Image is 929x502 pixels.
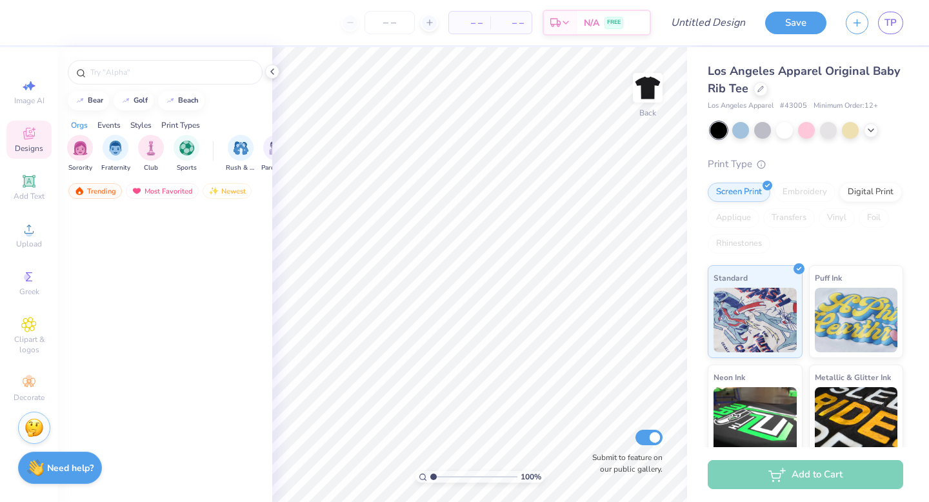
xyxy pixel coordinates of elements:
[261,135,291,173] div: filter for Parent's Weekend
[68,163,92,173] span: Sorority
[6,334,52,355] span: Clipart & logos
[67,135,93,173] div: filter for Sorority
[203,183,252,199] div: Newest
[815,271,842,285] span: Puff Ink
[859,208,889,228] div: Foil
[68,91,109,110] button: bear
[208,186,219,196] img: Newest.gif
[226,135,255,173] div: filter for Rush & Bid
[144,163,158,173] span: Club
[14,392,45,403] span: Decorate
[226,163,255,173] span: Rush & Bid
[130,119,152,131] div: Styles
[635,75,661,101] img: Back
[521,471,541,483] span: 100 %
[708,208,759,228] div: Applique
[101,135,130,173] div: filter for Fraternity
[498,16,524,30] span: – –
[126,183,199,199] div: Most Favorited
[839,183,902,202] div: Digital Print
[138,135,164,173] div: filter for Club
[114,91,154,110] button: golf
[132,186,142,196] img: most_fav.gif
[819,208,855,228] div: Vinyl
[89,66,254,79] input: Try "Alpha"
[14,191,45,201] span: Add Text
[774,183,835,202] div: Embroidery
[708,63,900,96] span: Los Angeles Apparel Original Baby Rib Tee
[261,135,291,173] button: filter button
[607,18,621,27] span: FREE
[158,91,205,110] button: beach
[639,107,656,119] div: Back
[165,97,175,105] img: trend_line.gif
[763,208,815,228] div: Transfers
[661,10,755,35] input: Untitled Design
[121,97,131,105] img: trend_line.gif
[101,163,130,173] span: Fraternity
[815,370,891,384] span: Metallic & Glitter Ink
[16,239,42,249] span: Upload
[261,163,291,173] span: Parent's Weekend
[67,135,93,173] button: filter button
[134,97,148,104] div: golf
[71,119,88,131] div: Orgs
[457,16,483,30] span: – –
[73,141,88,156] img: Sorority Image
[714,271,748,285] span: Standard
[138,135,164,173] button: filter button
[161,119,200,131] div: Print Types
[47,462,94,474] strong: Need help?
[14,95,45,106] span: Image AI
[19,286,39,297] span: Greek
[108,141,123,156] img: Fraternity Image
[708,157,903,172] div: Print Type
[708,183,770,202] div: Screen Print
[765,12,826,34] button: Save
[144,141,158,156] img: Club Image
[815,288,898,352] img: Puff Ink
[75,97,85,105] img: trend_line.gif
[714,288,797,352] img: Standard
[780,101,807,112] span: # 43005
[174,135,199,173] button: filter button
[585,452,663,475] label: Submit to feature on our public gallery.
[74,186,85,196] img: trending.gif
[814,101,878,112] span: Minimum Order: 12 +
[708,101,774,112] span: Los Angeles Apparel
[15,143,43,154] span: Designs
[68,183,122,199] div: Trending
[878,12,903,34] a: TP
[178,97,199,104] div: beach
[177,163,197,173] span: Sports
[101,135,130,173] button: filter button
[97,119,121,131] div: Events
[269,141,284,156] img: Parent's Weekend Image
[226,135,255,173] button: filter button
[365,11,415,34] input: – –
[88,97,103,104] div: bear
[708,234,770,254] div: Rhinestones
[884,15,897,30] span: TP
[815,387,898,452] img: Metallic & Glitter Ink
[714,387,797,452] img: Neon Ink
[584,16,599,30] span: N/A
[714,370,745,384] span: Neon Ink
[174,135,199,173] div: filter for Sports
[234,141,248,156] img: Rush & Bid Image
[179,141,194,156] img: Sports Image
